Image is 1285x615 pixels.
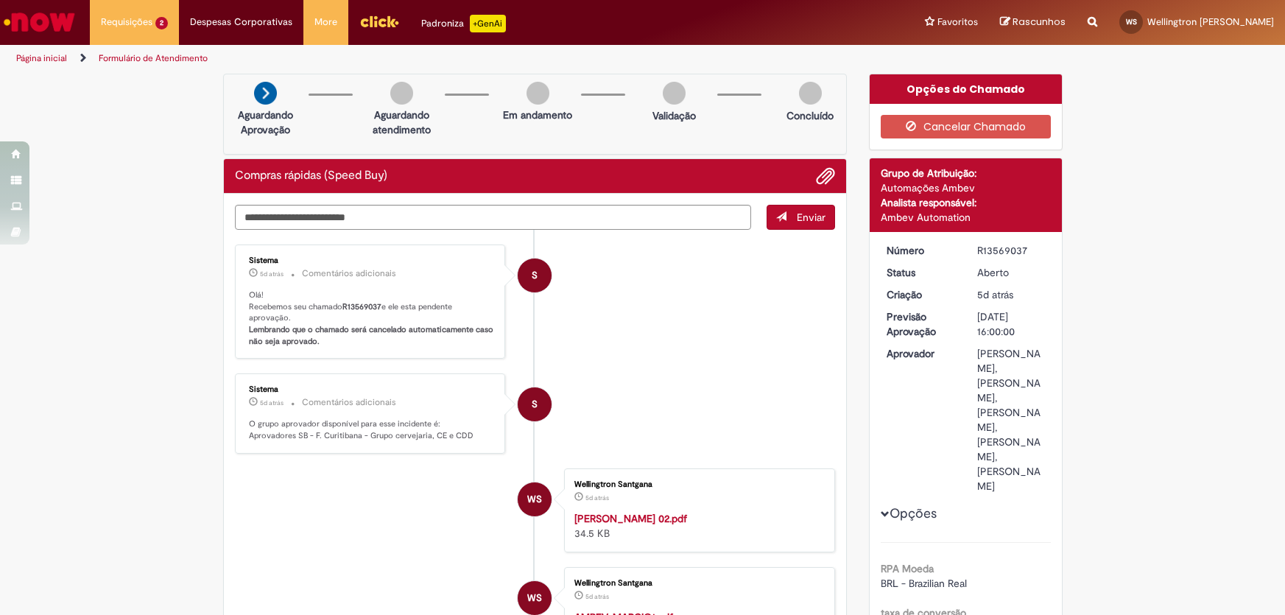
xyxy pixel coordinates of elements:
[260,270,284,278] time: 26/09/2025 08:01:13
[518,482,552,516] div: Wellingtron Santgana
[518,581,552,615] div: Wellingtron Santgana
[937,15,978,29] span: Favoritos
[881,562,934,575] b: RPA Moeda
[876,243,966,258] dt: Número
[876,309,966,339] dt: Previsão Aprovação
[574,511,820,541] div: 34.5 KB
[249,385,494,394] div: Sistema
[11,45,845,72] ul: Trilhas de página
[359,10,399,32] img: click_logo_yellow_360x200.png
[797,211,825,224] span: Enviar
[977,346,1046,493] div: [PERSON_NAME], [PERSON_NAME], [PERSON_NAME], [PERSON_NAME], [PERSON_NAME]
[249,324,496,347] b: Lembrando que o chamado será cancelado automaticamente caso não seja aprovado.
[302,267,396,280] small: Comentários adicionais
[881,166,1051,180] div: Grupo de Atribuição:
[881,115,1051,138] button: Cancelar Chamado
[1,7,77,37] img: ServiceNow
[799,82,822,105] img: img-circle-grey.png
[881,210,1051,225] div: Ambev Automation
[1013,15,1066,29] span: Rascunhos
[786,108,834,123] p: Concluído
[532,387,538,422] span: S
[585,592,609,601] time: 26/09/2025 08:00:38
[101,15,152,29] span: Requisições
[527,82,549,105] img: img-circle-grey.png
[314,15,337,29] span: More
[585,493,609,502] span: 5d atrás
[876,287,966,302] dt: Criação
[876,265,966,280] dt: Status
[260,270,284,278] span: 5d atrás
[1147,15,1274,28] span: Wellingtron [PERSON_NAME]
[977,288,1013,301] span: 5d atrás
[870,74,1062,104] div: Opções do Chamado
[663,82,686,105] img: img-circle-grey.png
[99,52,208,64] a: Formulário de Atendimento
[249,418,494,441] p: O grupo aprovador disponível para esse incidente é: Aprovadores SB - F. Curitibana - Grupo cervej...
[155,17,168,29] span: 2
[574,512,687,525] a: [PERSON_NAME] 02.pdf
[532,258,538,293] span: S
[260,398,284,407] span: 5d atrás
[254,82,277,105] img: arrow-next.png
[767,205,835,230] button: Enviar
[421,15,506,32] div: Padroniza
[585,493,609,502] time: 26/09/2025 08:00:57
[977,243,1046,258] div: R13569037
[16,52,67,64] a: Página inicial
[816,166,835,186] button: Adicionar anexos
[977,288,1013,301] time: 26/09/2025 08:01:01
[518,387,552,421] div: System
[574,579,820,588] div: Wellingtron Santgana
[249,256,494,265] div: Sistema
[260,398,284,407] time: 26/09/2025 08:01:10
[881,180,1051,195] div: Automações Ambev
[302,396,396,409] small: Comentários adicionais
[527,482,542,517] span: WS
[235,205,752,230] textarea: Digite sua mensagem aqui...
[574,480,820,489] div: Wellingtron Santgana
[652,108,696,123] p: Validação
[977,265,1046,280] div: Aberto
[249,289,494,348] p: Olá! Recebemos seu chamado e ele esta pendente aprovação.
[881,577,967,590] span: BRL - Brazilian Real
[977,287,1046,302] div: 26/09/2025 08:01:01
[881,195,1051,210] div: Analista responsável:
[190,15,292,29] span: Despesas Corporativas
[518,259,552,292] div: System
[235,169,387,183] h2: Compras rápidas (Speed Buy) Histórico de tíquete
[977,309,1046,339] div: [DATE] 16:00:00
[1126,17,1137,27] span: WS
[366,108,437,137] p: Aguardando atendimento
[342,301,381,312] b: R13569037
[503,108,572,122] p: Em andamento
[585,592,609,601] span: 5d atrás
[470,15,506,32] p: +GenAi
[1000,15,1066,29] a: Rascunhos
[230,108,301,137] p: Aguardando Aprovação
[390,82,413,105] img: img-circle-grey.png
[876,346,966,361] dt: Aprovador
